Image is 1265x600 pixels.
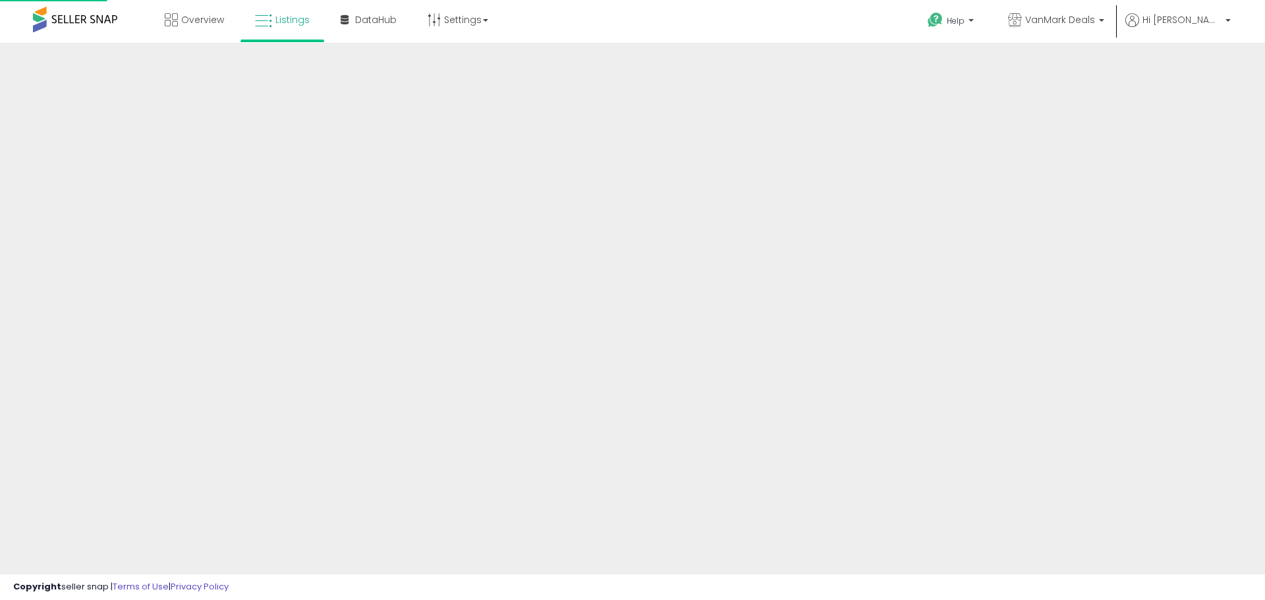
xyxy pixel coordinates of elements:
span: Hi [PERSON_NAME] [1142,13,1222,26]
a: Hi [PERSON_NAME] [1125,13,1231,43]
a: Help [917,2,987,43]
a: Privacy Policy [171,580,229,593]
span: VanMark Deals [1025,13,1095,26]
span: DataHub [355,13,397,26]
span: Listings [275,13,310,26]
strong: Copyright [13,580,61,593]
i: Get Help [927,12,943,28]
a: Terms of Use [113,580,169,593]
span: Overview [181,13,224,26]
div: seller snap | | [13,581,229,593]
span: Help [947,15,965,26]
